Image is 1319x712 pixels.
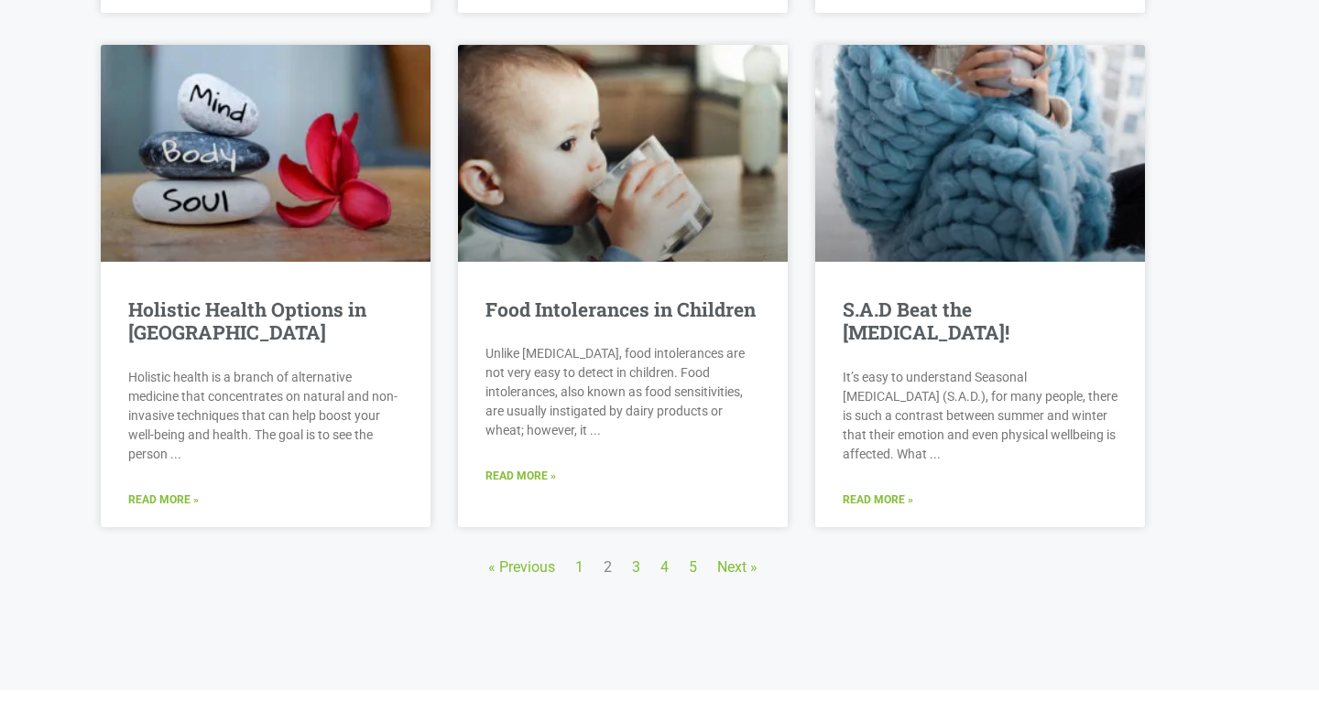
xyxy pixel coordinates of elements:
a: Holistic Health in Brisbane [101,45,431,263]
p: Unlike [MEDICAL_DATA], food intolerances are not very easy to detect in children. Food intoleranc... [485,344,760,440]
a: Read More » [485,468,556,485]
a: Holistic Health Options in [GEOGRAPHIC_DATA] [128,297,366,345]
a: Naturopath Mental Health [815,45,1145,263]
a: 3 [632,558,640,576]
a: « Previous [488,558,555,576]
nav: Pagination [101,527,1145,608]
a: Read More » [128,491,199,509]
a: 5 [689,558,697,576]
span: 2 [604,558,612,576]
p: It’s easy to understand Seasonal [MEDICAL_DATA] (S.A.D.), for many people, there is such a contra... [843,368,1117,464]
a: Food Intolerances in Children [458,45,788,263]
a: 1 [575,558,583,576]
a: Food Intolerances in Children [485,297,756,322]
p: Holistic health is a branch of alternative medicine that concentrates on natural and non-invasive... [128,368,403,464]
a: Next » [717,558,758,576]
a: S.A.D Beat the [MEDICAL_DATA]! [843,297,1009,345]
a: Read More » [843,491,913,509]
a: 4 [660,558,669,576]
